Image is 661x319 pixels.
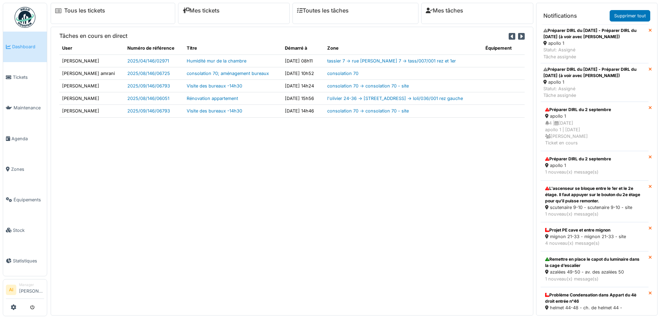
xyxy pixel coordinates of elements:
[127,108,170,114] a: 2025/09/146/06793
[187,108,242,114] a: Visite des bureaux -14h30
[127,96,169,101] a: 2025/08/146/06051
[13,74,44,81] span: Tickets
[127,83,170,89] a: 2025/09/146/06793
[541,24,649,63] a: Préparer DIRL du [DATE] - Préparer DIRL du [DATE] (à voir avec [PERSON_NAME]) apollo 1 Statut: As...
[545,169,644,175] div: 1 nouveau(x) message(s)
[13,227,44,234] span: Stock
[610,10,650,22] a: Supprimer tout
[545,156,644,162] div: Préparer DIRL du 2 septembre
[187,58,246,64] a: Humidité mur de la chambre
[543,40,646,47] div: apollo 1
[545,204,644,211] div: scutenaire 9-10 - scutenaire 9-10 - site
[59,92,125,105] td: [PERSON_NAME]
[545,113,644,119] div: apollo 1
[14,104,44,111] span: Maintenance
[543,79,646,85] div: apollo 1
[3,62,47,93] a: Tickets
[282,105,324,117] td: [DATE] 14h46
[6,282,44,299] a: AI Manager[PERSON_NAME]
[19,282,44,287] div: Manager
[187,96,238,101] a: Rénovation appartement
[545,233,644,240] div: mignon 21-33 - mignon 21-33 - site
[543,47,646,60] div: Statut: Assigné Tâche assignée
[59,105,125,117] td: [PERSON_NAME]
[3,245,47,276] a: Statistiques
[11,135,44,142] span: Agenda
[282,92,324,105] td: [DATE] 15h56
[543,66,646,79] div: Préparer DIRL du [DATE] - Préparer DIRL du [DATE] (à voir avec [PERSON_NAME])
[541,181,649,222] a: L'ascenseur se bloque entre le 1er et le 2e étage. Il faut appuyer sur le bouton du 2e étage pour...
[187,71,269,76] a: consolation 70; aménagement bureaux
[13,258,44,264] span: Statistiques
[545,256,644,269] div: Remettre en place le capot du luminaire dans la cage d’escalier
[3,184,47,215] a: Équipements
[183,7,220,14] a: Mes tickets
[545,304,644,318] div: helmet 44-48 - ch. de helmet 44 - helm/044/002 4ème droit
[19,282,44,297] li: [PERSON_NAME]
[3,93,47,123] a: Maintenance
[545,120,644,146] div: 4 | [DATE] apollo 1 | [DATE] [PERSON_NAME] Ticket en cours
[541,222,649,251] a: Projet PE cave et entre mignon mignon 21-33 - mignon 21-33 - site 4 nouveau(x) message(s)
[64,7,105,14] a: Tous les tickets
[327,108,409,114] a: consolation 70 -> consolation 70 - site
[541,102,649,151] a: Préparer DIRL du 2 septembre apollo 1 4 |[DATE]apollo 1 | [DATE] [PERSON_NAME]Ticket en cours
[59,54,125,67] td: [PERSON_NAME]
[297,7,349,14] a: Toutes les tâches
[543,27,646,40] div: Préparer DIRL du [DATE] - Préparer DIRL du [DATE] (à voir avec [PERSON_NAME])
[543,12,577,19] h6: Notifications
[6,285,16,295] li: AI
[327,71,358,76] a: consolation 70
[324,42,483,54] th: Zone
[545,240,644,246] div: 4 nouveau(x) message(s)
[327,96,463,101] a: l'olivier 24-36 -> [STREET_ADDRESS] -> loli/036/001 rez gauche
[3,154,47,184] a: Zones
[12,43,44,50] span: Dashboard
[59,33,127,39] h6: Tâches en cours en direct
[327,83,409,89] a: consolation 70 -> consolation 70 - site
[15,7,35,28] img: Badge_color-CXgf-gQk.svg
[545,276,644,282] div: 1 nouveau(x) message(s)
[541,151,649,180] a: Préparer DIRL du 2 septembre apollo 1 1 nouveau(x) message(s)
[545,211,644,217] div: 1 nouveau(x) message(s)
[125,42,184,54] th: Numéro de référence
[543,85,646,99] div: Statut: Assigné Tâche assignée
[541,251,649,287] a: Remettre en place le capot du luminaire dans la cage d’escalier azalées 49-50 - av. des azalées 5...
[545,292,644,304] div: Problème Condensation dans Appart du 4è droit entrée n°46
[14,196,44,203] span: Équipements
[59,79,125,92] td: [PERSON_NAME]
[545,269,644,275] div: azalées 49-50 - av. des azalées 50
[11,166,44,173] span: Zones
[187,83,242,89] a: Visite des bureaux -14h30
[62,45,72,51] span: translation missing: fr.shared.user
[282,54,324,67] td: [DATE] 08h11
[59,67,125,79] td: [PERSON_NAME] amrani
[483,42,525,54] th: Équipement
[127,58,169,64] a: 2025/04/146/02971
[282,67,324,79] td: [DATE] 10h52
[3,215,47,245] a: Stock
[184,42,282,54] th: Titre
[282,42,324,54] th: Démarré à
[545,185,644,204] div: L'ascenseur se bloque entre le 1er et le 2e étage. Il faut appuyer sur le bouton du 2e étage pour...
[545,227,644,233] div: Projet PE cave et entre mignon
[282,79,324,92] td: [DATE] 14h24
[545,107,644,113] div: Préparer DIRL du 2 septembre
[127,71,170,76] a: 2025/08/146/06725
[3,32,47,62] a: Dashboard
[541,63,649,102] a: Préparer DIRL du [DATE] - Préparer DIRL du [DATE] (à voir avec [PERSON_NAME]) apollo 1 Statut: As...
[545,162,644,169] div: apollo 1
[327,58,456,64] a: tassier 7 -> rue [PERSON_NAME] 7 -> tass/007/001 rez et 1er
[426,7,463,14] a: Mes tâches
[3,123,47,154] a: Agenda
